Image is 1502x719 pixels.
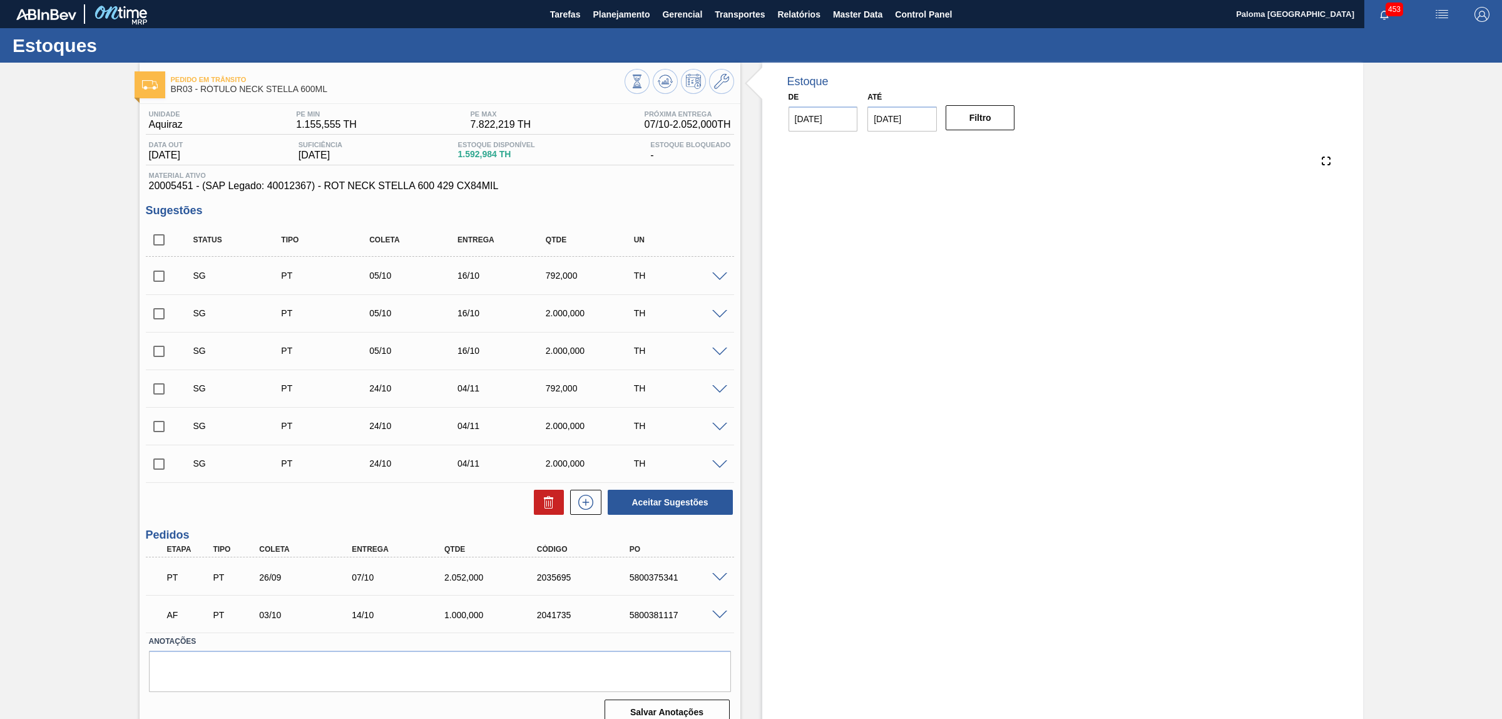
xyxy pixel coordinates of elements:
div: 5800375341 [626,572,732,582]
div: 04/11/2025 [454,421,554,431]
div: 5800381117 [626,610,732,620]
input: dd/mm/yyyy [867,106,937,132]
div: 26/09/2025 [256,572,361,582]
span: Próxima Entrega [645,110,731,118]
div: TH [631,421,731,431]
span: Estoque Bloqueado [650,141,730,148]
div: Nova sugestão [564,490,601,515]
div: 2041735 [534,610,639,620]
span: Aquiraz [149,119,183,130]
span: Transportes [715,7,765,22]
div: - [647,141,733,161]
div: Pedido de Transferência [210,610,259,620]
div: 24/10/2025 [366,458,466,468]
label: De [789,93,799,101]
div: 2.000,000 [543,421,643,431]
span: Planejamento [593,7,650,22]
button: Ir ao Master Data / Geral [709,69,734,94]
div: 16/10/2025 [454,308,554,318]
button: Programar Estoque [681,69,706,94]
div: Pedido de Transferência [278,421,378,431]
button: Aceitar Sugestões [608,490,733,515]
span: Suficiência [299,141,342,148]
input: dd/mm/yyyy [789,106,858,132]
span: Tarefas [550,7,581,22]
div: Entrega [454,235,554,244]
div: 1.000,000 [441,610,546,620]
div: 03/10/2025 [256,610,361,620]
div: Coleta [366,235,466,244]
div: 05/10/2025 [366,346,466,356]
div: Tipo [210,545,259,554]
span: Pedido em Trânsito [171,76,625,83]
div: Sugestão Criada [190,308,290,318]
div: 792,000 [543,383,643,393]
div: 05/10/2025 [366,308,466,318]
button: Filtro [946,105,1015,130]
div: Etapa [164,545,213,554]
div: Sugestão Criada [190,421,290,431]
div: Pedido de Transferência [278,271,378,281]
span: 7.822,219 TH [470,119,531,130]
span: Unidade [149,110,183,118]
div: Pedido de Transferência [278,383,378,393]
div: Código [534,545,639,554]
div: 2.000,000 [543,346,643,356]
div: 24/10/2025 [366,383,466,393]
div: Qtde [441,545,546,554]
span: Estoque Disponível [458,141,535,148]
div: Sugestão Criada [190,383,290,393]
span: PE MIN [296,110,357,118]
span: [DATE] [149,150,183,161]
div: Sugestão Criada [190,271,290,281]
span: 1.155,555 TH [296,119,357,130]
div: PO [626,545,732,554]
div: 05/10/2025 [366,271,466,281]
div: Coleta [256,545,361,554]
img: Logout [1474,7,1489,22]
div: Status [190,235,290,244]
h1: Estoques [13,38,235,53]
div: Pedido de Transferência [278,308,378,318]
span: 453 [1386,3,1403,16]
div: TH [631,458,731,468]
div: Aguardando Faturamento [164,601,213,629]
span: Material ativo [149,172,731,179]
div: Aceitar Sugestões [601,489,734,516]
label: Anotações [149,633,731,651]
div: UN [631,235,731,244]
div: Qtde [543,235,643,244]
div: Entrega [349,545,454,554]
div: Pedido de Transferência [278,346,378,356]
button: Atualizar Gráfico [653,69,678,94]
div: 04/11/2025 [454,383,554,393]
span: Relatórios [777,7,820,22]
div: 16/10/2025 [454,346,554,356]
span: 1.592,984 TH [458,150,535,159]
span: 07/10 - 2.052,000 TH [645,119,731,130]
div: Pedido em Trânsito [164,564,213,591]
div: 04/11/2025 [454,458,554,468]
div: Pedido de Transferência [210,572,259,582]
div: Sugestão Criada [190,346,290,356]
span: Data out [149,141,183,148]
label: Até [867,93,882,101]
div: Sugestão Criada [190,458,290,468]
button: Visão Geral dos Estoques [625,69,650,94]
div: 14/10/2025 [349,610,454,620]
span: BR03 - RÓTULO NECK STELLA 600ML [171,85,625,94]
div: Estoque [787,75,829,88]
div: TH [631,346,731,356]
button: Notificações [1364,6,1404,23]
div: Tipo [278,235,378,244]
h3: Pedidos [146,529,734,542]
span: Master Data [833,7,882,22]
p: AF [167,610,210,620]
span: [DATE] [299,150,342,161]
div: 07/10/2025 [349,572,454,582]
span: Gerencial [662,7,702,22]
div: TH [631,271,731,281]
div: 2.000,000 [543,308,643,318]
span: 20005451 - (SAP Legado: 40012367) - ROT NECK STELLA 600 429 CX84MIL [149,180,731,192]
div: 2.000,000 [543,458,643,468]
